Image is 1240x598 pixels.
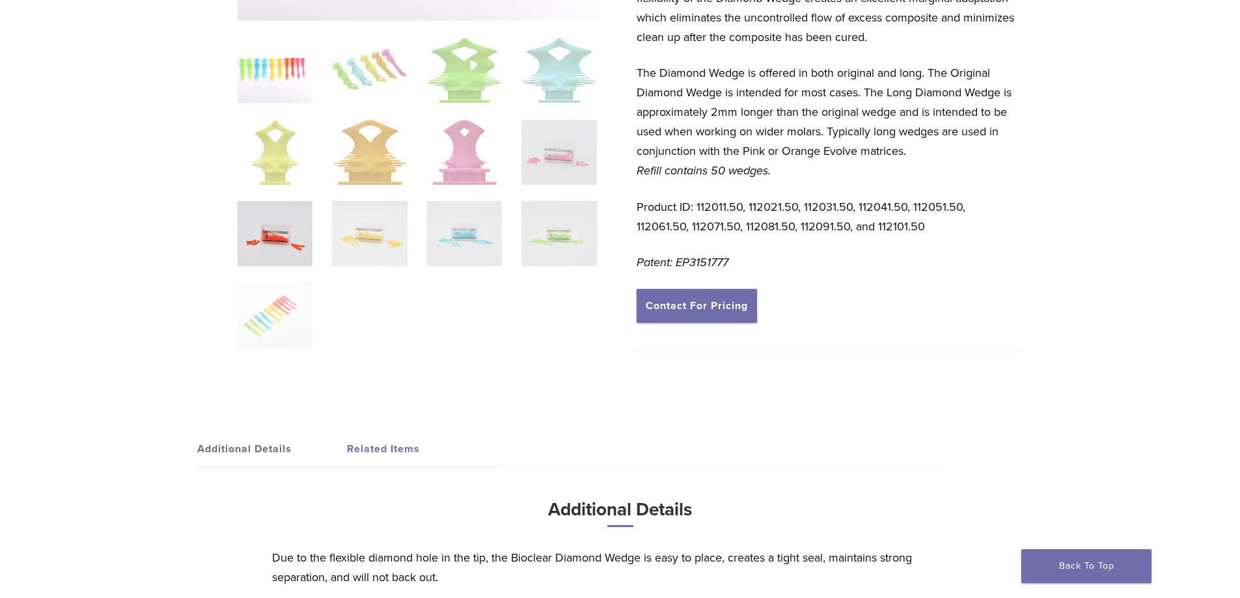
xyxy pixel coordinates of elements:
[427,201,502,266] img: Diamond Wedge and Long Diamond Wedge - Image 11
[637,163,771,178] em: Refill contains 50 wedges.
[334,120,406,185] img: Diamond Wedge and Long Diamond Wedge - Image 6
[238,201,312,266] img: Diamond Wedge and Long Diamond Wedge - Image 9
[272,494,969,537] h3: Additional Details
[637,289,757,323] a: Contact For Pricing
[1021,549,1151,583] a: Back To Top
[637,255,728,269] em: Patent: EP3151777
[521,38,596,103] img: Diamond Wedge and Long Diamond Wedge - Image 4
[347,431,497,467] a: Related Items
[521,201,596,266] img: Diamond Wedge and Long Diamond Wedge - Image 12
[272,548,969,587] p: Due to the flexible diamond hole in the tip, the Bioclear Diamond Wedge is easy to place, creates...
[238,283,312,348] img: Diamond Wedge and Long Diamond Wedge - Image 13
[197,431,347,467] a: Additional Details
[332,201,407,266] img: Diamond Wedge and Long Diamond Wedge - Image 10
[332,38,407,103] img: Diamond Wedge and Long Diamond Wedge - Image 2
[238,38,312,103] img: DSC_0187_v3-1920x1218-1-324x324.png
[521,120,596,185] img: Diamond Wedge and Long Diamond Wedge - Image 8
[427,38,502,103] img: Diamond Wedge and Long Diamond Wedge - Image 3
[637,197,1019,236] p: Product ID: 112011.50, 112021.50, 112031.50, 112041.50, 112051.50, 112061.50, 112071.50, 112081.5...
[637,63,1019,180] p: The Diamond Wedge is offered in both original and long. The Original Diamond Wedge is intended fo...
[252,120,299,185] img: Diamond Wedge and Long Diamond Wedge - Image 5
[432,120,497,185] img: Diamond Wedge and Long Diamond Wedge - Image 7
